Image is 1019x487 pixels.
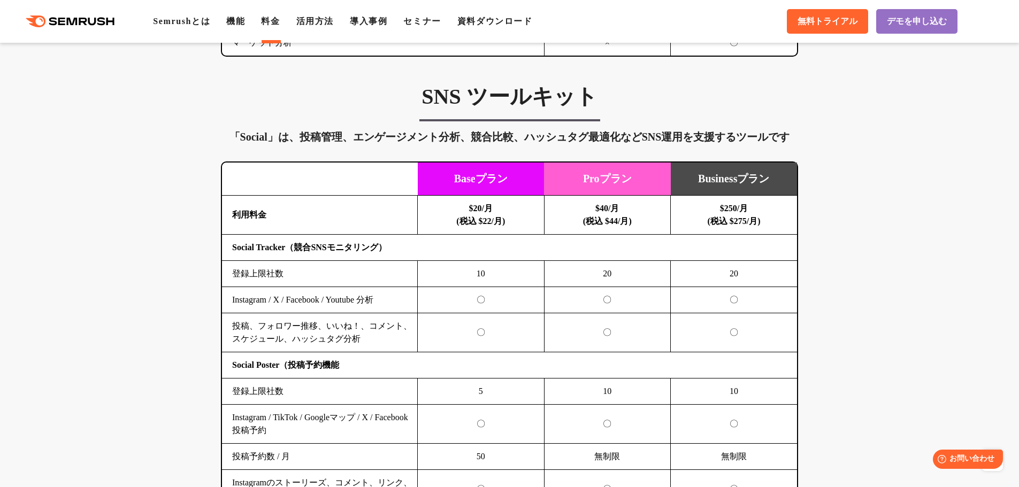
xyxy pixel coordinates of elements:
[418,378,545,405] td: 5
[222,287,418,313] td: Instagram / X / Facebook / Youtube 分析
[222,261,418,287] td: 登録上限社数
[544,163,671,196] td: Proプラン
[222,444,418,470] td: 投稿予約数 / 月
[226,17,245,26] a: 機能
[403,17,441,26] a: セミナー
[418,313,545,352] td: 〇
[296,17,334,26] a: 活用方法
[261,17,280,26] a: 料金
[583,204,632,226] b: $40/月 (税込 $44/月)
[221,128,798,145] div: 「Social」は、投稿管理、エンゲージメント分析、競合比較、ハッシュタグ最適化などSNS運用を支援するツールです
[671,261,798,287] td: 20
[544,313,671,352] td: 〇
[222,313,418,352] td: 投稿、フォロワー推移、いいね！、コメント、スケジュール、ハッシュタグ分析
[544,378,671,405] td: 10
[924,445,1007,475] iframe: Help widget launcher
[222,378,418,405] td: 登録上限社数
[887,16,947,27] span: デモを申し込む
[876,9,957,34] a: デモを申し込む
[418,405,545,444] td: 〇
[232,360,339,369] b: Social Poster（投稿予約機能
[544,261,671,287] td: 20
[544,405,671,444] td: 〇
[457,17,533,26] a: 資料ダウンロード
[671,405,798,444] td: 〇
[456,204,505,226] b: $20/月 (税込 $22/月)
[350,17,387,26] a: 導入事例
[232,243,387,252] b: Social Tracker（競合SNSモニタリング）
[544,444,671,470] td: 無制限
[671,444,798,470] td: 無制限
[671,313,798,352] td: 〇
[671,287,798,313] td: 〇
[418,163,545,196] td: Baseプラン
[798,16,857,27] span: 無料トライアル
[418,444,545,470] td: 50
[544,287,671,313] td: 〇
[671,378,798,405] td: 10
[153,17,210,26] a: Semrushとは
[222,405,418,444] td: Instagram / TikTok / Googleマップ / X / Facebook 投稿予約
[232,210,266,219] b: 利用料金
[418,261,545,287] td: 10
[671,163,798,196] td: Businessプラン
[707,204,760,226] b: $250/月 (税込 $275/月)
[418,287,545,313] td: 〇
[787,9,868,34] a: 無料トライアル
[221,83,798,110] h3: SNS ツールキット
